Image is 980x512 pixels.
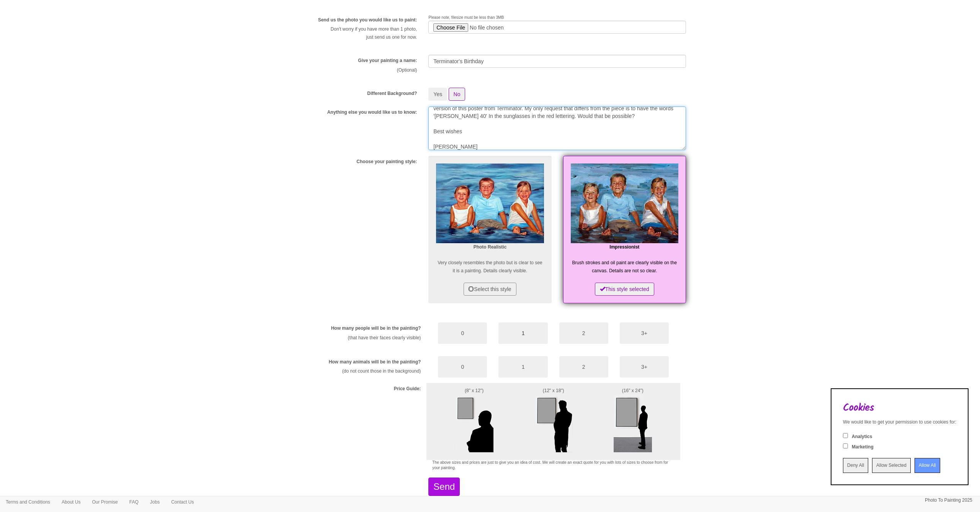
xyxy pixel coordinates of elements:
[571,164,678,244] img: Impressionist
[432,460,675,471] p: The above sizes and prices are just to give you an idea of cost. We will create an exact quote fo...
[428,88,447,101] button: Yes
[843,419,956,425] div: We would like to get your permission to use cookies for:
[498,356,547,378] button: 1
[614,395,652,452] img: Example size of a large painting
[329,359,421,365] label: How many animals will be in the painting?
[852,444,874,450] label: Marketing
[358,57,417,64] label: Give your painting a name:
[925,496,972,504] p: Photo To Painting 2025
[915,458,940,473] input: Allow All
[571,243,678,251] p: Impressionist
[438,322,487,344] button: 0
[367,90,417,97] label: Different Background?
[595,283,654,296] button: This style selected
[436,164,544,244] img: Realism
[305,334,421,342] p: (that have their faces clearly visible)
[528,387,580,395] p: (12" x 18")
[620,322,669,344] button: 3+
[620,356,669,378] button: 3+
[498,322,547,344] button: 1
[559,356,608,378] button: 2
[165,496,199,508] a: Contact Us
[294,66,417,74] p: (Optional)
[571,259,678,275] p: Brush strokes and oil paint are clearly visible on the canvas. Details are not so clear.
[464,283,516,296] button: Select this style
[559,322,608,344] button: 2
[436,259,544,275] p: Very closely resembles the photo but is clear to see it is a painting. Details clearly visible.
[305,367,421,375] p: (do not count those in the background)
[843,402,956,414] h2: Cookies
[331,325,421,332] label: How many people will be in the painting?
[449,88,465,101] button: No
[318,17,417,23] label: Send us the photo you would like us to paint:
[144,496,165,508] a: Jobs
[394,386,421,392] label: Price Guide:
[124,496,144,508] a: FAQ
[534,395,573,452] img: Example size of a Midi painting
[852,433,872,440] label: Analytics
[438,356,487,378] button: 0
[591,387,675,395] p: (16" x 24")
[455,395,493,452] img: Example size of a small painting
[428,15,504,20] span: Please note, filesize must be less than 3MB
[428,478,460,496] button: Send
[294,25,417,41] p: Don't worry if you have more than 1 photo, just send us one for now.
[86,496,123,508] a: Our Promise
[56,496,86,508] a: About Us
[872,458,911,473] input: Allow Selected
[843,458,868,473] input: Deny All
[327,109,417,116] label: Anything else you would like us to know:
[432,387,516,395] p: (8" x 12")
[356,159,417,165] label: Choose your painting style:
[436,243,544,251] p: Photo Realistic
